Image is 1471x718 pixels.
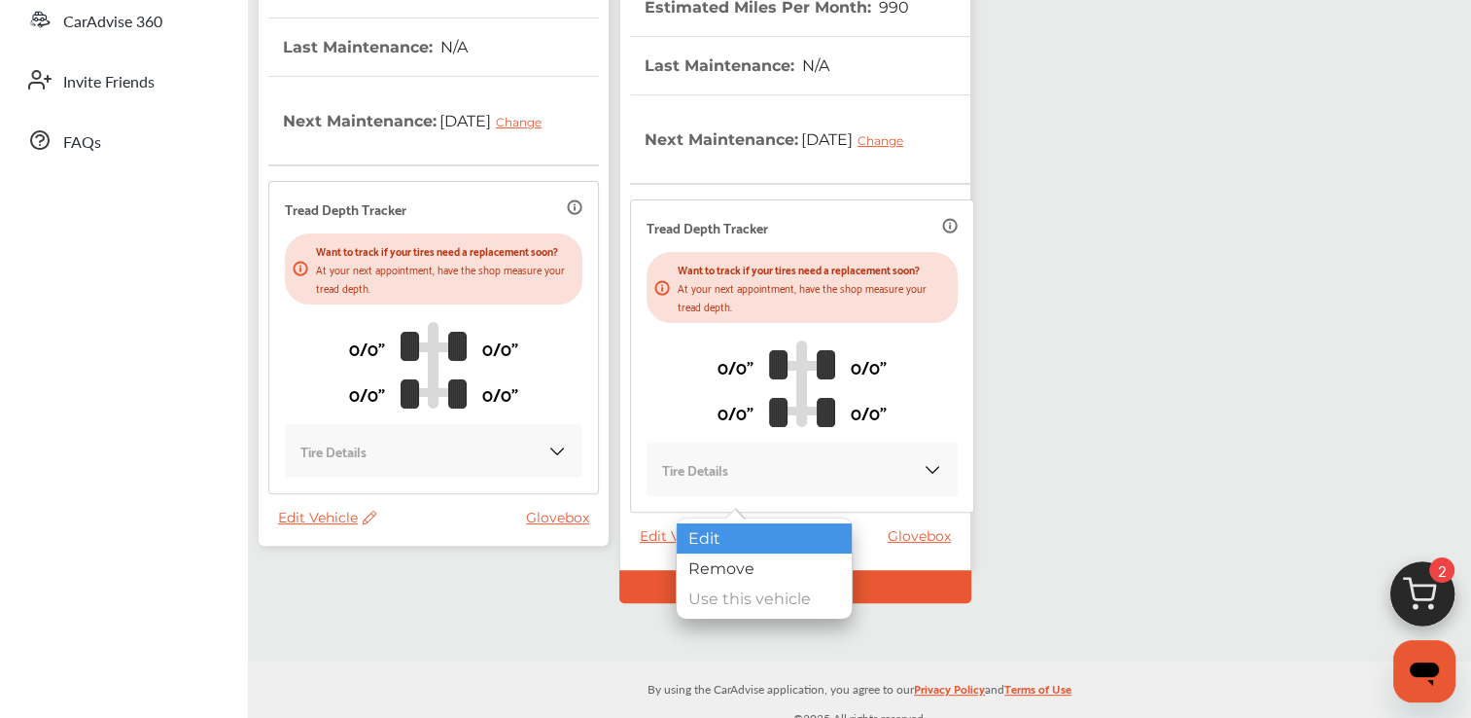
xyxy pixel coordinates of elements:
th: Next Maintenance : [283,77,556,164]
img: cart_icon.3d0951e8.svg [1376,553,1469,646]
div: Change [858,133,913,148]
p: 0/0" [851,351,887,381]
th: Last Maintenance : [283,18,468,76]
img: tire_track_logo.b900bcbc.svg [769,340,835,427]
p: Tire Details [300,440,367,462]
a: FAQs [18,115,228,165]
div: Change [496,115,551,129]
div: Use this vehicle [677,584,852,614]
span: 2 [1429,557,1454,583]
th: Last Maintenance : [645,37,829,94]
div: Edit [677,523,852,554]
a: Privacy Policy [914,678,985,708]
p: Want to track if your tires need a replacement soon? [678,260,950,278]
img: KOKaJQAAAABJRU5ErkJggg== [923,460,942,480]
p: At your next appointment, have the shop measure your tread depth. [678,278,950,315]
span: Edit Vehicle [278,509,376,526]
span: N/A [799,56,829,75]
p: At your next appointment, have the shop measure your tread depth. [316,260,575,297]
p: Want to track if your tires need a replacement soon? [316,241,575,260]
p: 0/0" [482,378,518,409]
p: 0/0" [349,378,385,409]
p: 0/0" [482,333,518,363]
span: Invite Friends [63,70,155,95]
p: 0/0" [718,397,753,427]
div: Remove [677,554,852,584]
a: Glovebox [888,527,961,545]
a: Invite Friends [18,54,228,105]
p: Tire Details [662,458,728,481]
span: N/A [438,38,468,56]
a: Glovebox [526,509,599,526]
a: Terms of Use [1004,678,1071,708]
span: CarAdvise 360 [63,10,162,35]
span: [DATE] [437,96,556,145]
span: FAQs [63,130,101,156]
img: tire_track_logo.b900bcbc.svg [401,321,467,409]
p: 0/0" [349,333,385,363]
img: KOKaJQAAAABJRU5ErkJggg== [547,442,567,461]
th: Next Maintenance : [645,95,918,183]
p: 0/0" [718,351,753,381]
p: By using the CarAdvise application, you agree to our and [248,678,1471,699]
div: Default [619,570,971,603]
span: Edit Vehicle [640,527,738,545]
iframe: Button to launch messaging window [1393,640,1455,702]
p: 0/0" [851,397,887,427]
p: Tread Depth Tracker [285,197,406,220]
span: [DATE] [798,115,918,163]
p: Tread Depth Tracker [647,216,768,238]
